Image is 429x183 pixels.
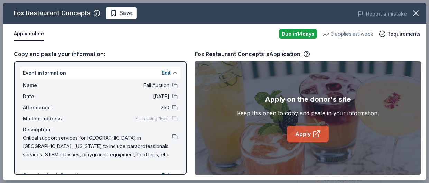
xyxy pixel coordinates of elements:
[106,7,137,19] button: Save
[23,103,69,112] span: Attendance
[20,67,180,79] div: Event information
[135,116,169,121] span: Fill in using "Edit"
[237,109,379,117] div: Keep this open to copy and paste in your information.
[23,92,69,101] span: Date
[23,115,69,123] span: Mailing address
[69,92,169,101] span: [DATE]
[14,27,44,41] button: Apply online
[287,126,329,142] a: Apply
[69,103,169,112] span: 250
[20,170,180,181] div: Organization information
[358,10,407,18] button: Report a mistake
[23,81,69,90] span: Name
[162,171,171,180] button: Edit
[23,134,172,159] span: Critical support services for [GEOGRAPHIC_DATA] in [GEOGRAPHIC_DATA], [US_STATE] to include parap...
[265,94,351,105] div: Apply on the donor's site
[323,30,373,38] div: 3 applies last week
[387,30,421,38] span: Requirements
[23,126,178,134] div: Description
[195,49,310,58] div: Fox Restaurant Concepts's Application
[162,69,171,77] button: Edit
[69,81,169,90] span: Fall Auction
[279,29,317,39] div: Due in 14 days
[120,9,132,17] span: Save
[379,30,421,38] button: Requirements
[14,8,91,19] div: Fox Restaurant Concepts
[14,49,187,58] div: Copy and paste your information:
